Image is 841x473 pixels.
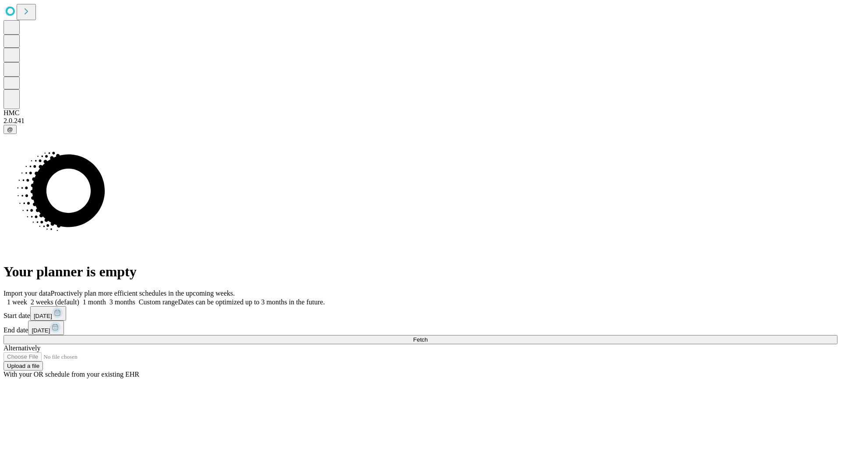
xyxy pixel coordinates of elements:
[28,321,64,335] button: [DATE]
[4,264,837,280] h1: Your planner is empty
[83,298,106,306] span: 1 month
[413,336,428,343] span: Fetch
[4,321,837,335] div: End date
[31,298,79,306] span: 2 weeks (default)
[178,298,325,306] span: Dates can be optimized up to 3 months in the future.
[4,109,837,117] div: HMC
[4,371,139,378] span: With your OR schedule from your existing EHR
[30,306,66,321] button: [DATE]
[7,298,27,306] span: 1 week
[4,289,51,297] span: Import your data
[4,344,40,352] span: Alternatively
[4,335,837,344] button: Fetch
[4,361,43,371] button: Upload a file
[7,126,13,133] span: @
[32,327,50,334] span: [DATE]
[51,289,235,297] span: Proactively plan more efficient schedules in the upcoming weeks.
[4,117,837,125] div: 2.0.241
[139,298,178,306] span: Custom range
[110,298,135,306] span: 3 months
[34,313,52,319] span: [DATE]
[4,125,17,134] button: @
[4,306,837,321] div: Start date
